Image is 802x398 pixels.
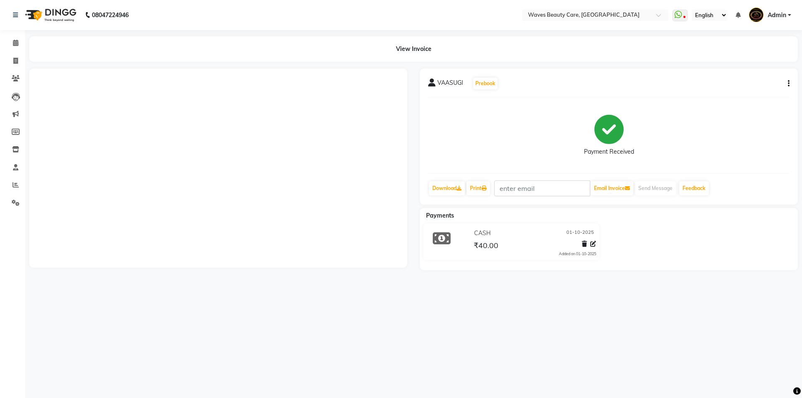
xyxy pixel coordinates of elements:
span: VAASUGI [437,79,463,90]
img: logo [21,3,79,27]
span: Payments [426,212,454,219]
button: Email Invoice [591,181,633,195]
img: Admin [749,8,764,22]
b: 08047224946 [92,3,129,27]
input: enter email [494,180,590,196]
a: Feedback [679,181,709,195]
div: Added on 01-10-2025 [559,251,596,257]
span: CASH [474,229,491,238]
div: View Invoice [29,36,798,62]
span: Admin [768,11,786,20]
a: Download [429,181,465,195]
div: Payment Received [584,147,634,156]
span: 01-10-2025 [566,229,594,238]
span: ₹40.00 [474,241,498,252]
a: Print [467,181,490,195]
button: Prebook [473,78,497,89]
button: Send Message [635,181,676,195]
